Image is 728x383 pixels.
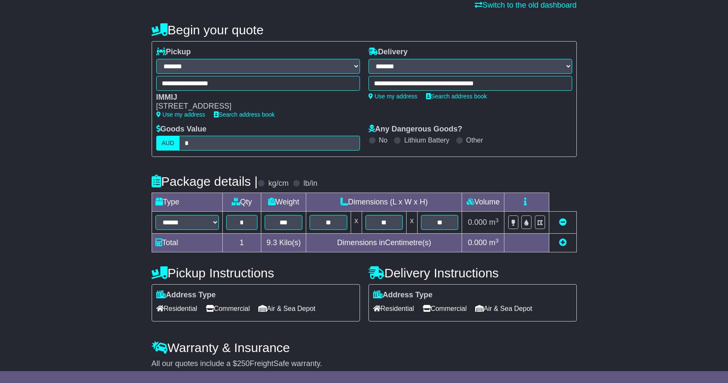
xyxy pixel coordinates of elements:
[373,291,433,300] label: Address Type
[261,234,306,252] td: Kilo(s)
[495,217,499,224] sup: 3
[351,212,362,234] td: x
[152,174,258,188] h4: Package details |
[426,93,487,100] a: Search address book
[261,193,306,212] td: Weight
[152,234,222,252] td: Total
[152,193,222,212] td: Type
[489,218,499,226] span: m
[404,136,449,144] label: Lithium Battery
[156,93,352,102] div: IMMIJ
[156,111,205,118] a: Use my address
[368,125,462,134] label: Any Dangerous Goods?
[466,136,483,144] label: Other
[423,302,467,315] span: Commercial
[152,23,577,37] h4: Begin your quote
[237,359,250,368] span: 250
[495,238,499,244] sup: 3
[559,218,567,226] a: Remove this item
[306,193,462,212] td: Dimensions (L x W x H)
[156,302,197,315] span: Residential
[156,136,180,151] label: AUD
[489,238,499,247] span: m
[373,302,414,315] span: Residential
[475,302,532,315] span: Air & Sea Depot
[368,266,577,280] h4: Delivery Instructions
[268,179,288,188] label: kg/cm
[303,179,317,188] label: lb/in
[206,302,250,315] span: Commercial
[468,218,487,226] span: 0.000
[266,238,277,247] span: 9.3
[222,234,261,252] td: 1
[475,1,576,9] a: Switch to the old dashboard
[156,102,352,111] div: [STREET_ADDRESS]
[407,212,418,234] td: x
[152,359,577,369] div: All our quotes include a $ FreightSafe warranty.
[214,111,275,118] a: Search address book
[368,48,408,57] label: Delivery
[462,193,504,212] td: Volume
[156,48,191,57] label: Pickup
[368,93,418,100] a: Use my address
[379,136,388,144] label: No
[559,238,567,247] a: Add new item
[306,234,462,252] td: Dimensions in Centimetre(s)
[468,238,487,247] span: 0.000
[222,193,261,212] td: Qty
[156,125,207,134] label: Goods Value
[156,291,216,300] label: Address Type
[258,302,316,315] span: Air & Sea Depot
[152,341,577,355] h4: Warranty & Insurance
[152,266,360,280] h4: Pickup Instructions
